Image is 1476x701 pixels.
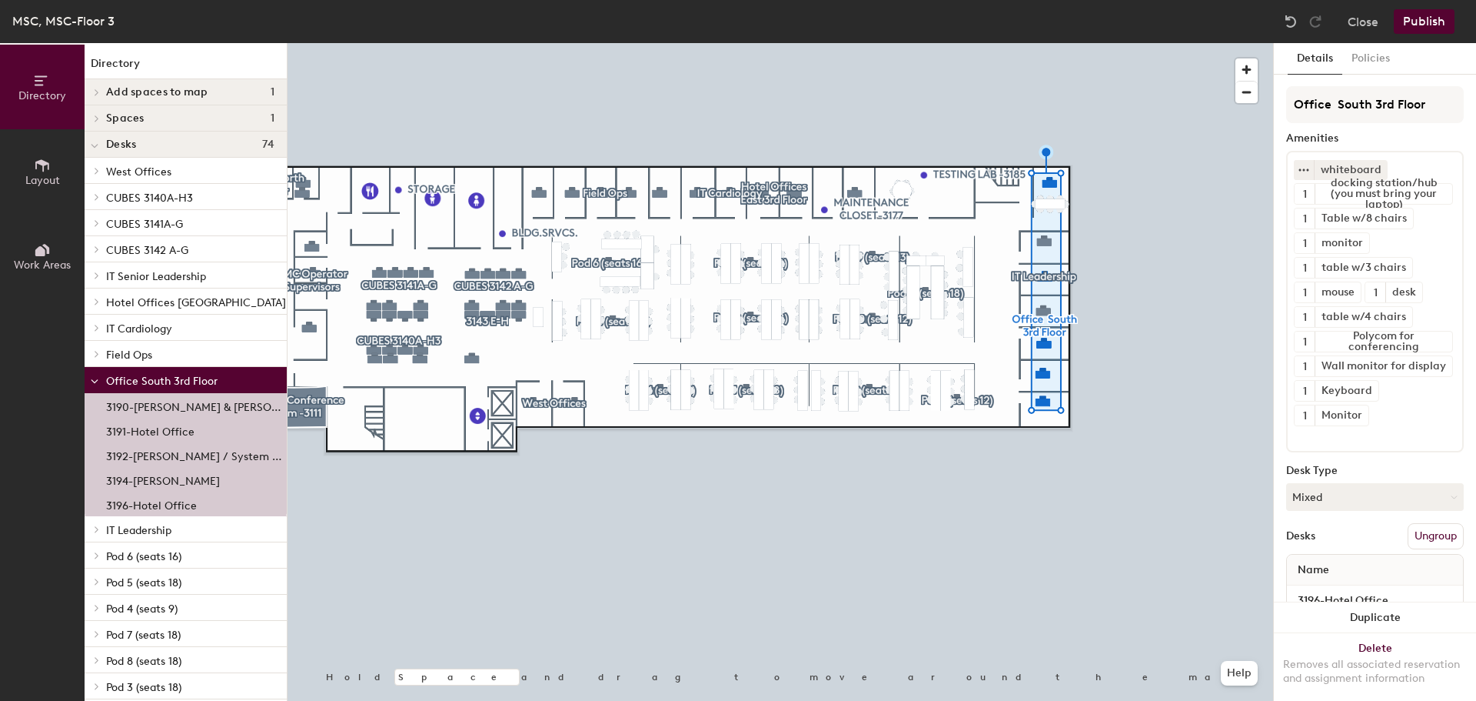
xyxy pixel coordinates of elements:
[1303,359,1307,375] span: 1
[85,55,287,79] h1: Directory
[14,259,71,272] span: Work Areas
[1283,14,1298,29] img: Undo
[1308,14,1323,29] img: Redo
[1315,233,1369,253] div: monitor
[1286,465,1464,477] div: Desk Type
[106,681,181,694] span: Pod 3 (seats 18)
[1315,381,1378,401] div: Keyboard
[106,629,181,642] span: Pod 7 (seats 18)
[1295,282,1315,302] button: 1
[1303,211,1307,227] span: 1
[1290,556,1337,584] span: Name
[106,192,193,205] span: CUBES 3140A-H3
[1274,603,1476,633] button: Duplicate
[106,86,208,98] span: Add spaces to map
[106,139,136,151] span: Desks
[1315,307,1412,327] div: table w/4 chairs
[1303,186,1307,202] span: 1
[1342,43,1399,75] button: Policies
[25,174,60,187] span: Layout
[1221,661,1258,686] button: Help
[106,655,181,668] span: Pod 8 (seats 18)
[106,524,171,537] span: IT Leadership
[1315,406,1368,426] div: Monitor
[1315,282,1361,302] div: mouse
[1295,233,1315,253] button: 1
[106,495,197,512] p: 3196-Hotel Office
[1295,209,1315,229] button: 1
[1303,235,1307,252] span: 1
[106,270,206,283] span: IT Senior Leadership
[106,470,220,488] p: 3194-[PERSON_NAME]
[1315,332,1452,352] div: Polycom for conferencing
[106,421,194,439] p: 3191-Hotel Office
[106,165,171,179] span: West Offices
[1290,590,1460,612] input: Unnamed desk
[1274,633,1476,701] button: DeleteRemoves all associated reservation and assignment information
[106,244,188,257] span: CUBES 3142 A-G
[1394,9,1454,34] button: Publish
[106,603,178,616] span: Pod 4 (seats 9)
[1374,285,1378,301] span: 1
[1286,132,1464,145] div: Amenities
[1314,160,1388,180] div: whiteboard
[1286,483,1464,511] button: Mixed
[1283,658,1467,686] div: Removes all associated reservation and assignment information
[106,322,172,335] span: IT Cardiology
[262,139,274,151] span: 74
[1315,209,1413,229] div: Table w/8 chairs
[271,112,274,125] span: 1
[1295,406,1315,426] button: 1
[1303,285,1307,301] span: 1
[1286,530,1315,542] div: Desks
[1295,356,1315,376] button: 1
[1408,523,1464,549] button: Ungroup
[106,112,145,125] span: Spaces
[1295,184,1315,204] button: 1
[271,86,274,98] span: 1
[18,89,66,102] span: Directory
[106,375,218,388] span: Office South 3rd Floor
[106,396,284,414] p: 3190-[PERSON_NAME] & [PERSON_NAME]
[12,12,115,31] div: MSC, MSC-Floor 3
[1295,307,1315,327] button: 1
[106,296,286,309] span: Hotel Offices [GEOGRAPHIC_DATA]
[1295,332,1315,352] button: 1
[1348,9,1378,34] button: Close
[1385,282,1422,302] div: desk
[106,218,183,231] span: CUBES 3141A-G
[1303,408,1307,424] span: 1
[1303,383,1307,399] span: 1
[1365,282,1385,302] button: 1
[1288,43,1342,75] button: Details
[1303,260,1307,276] span: 1
[1315,184,1452,204] div: docking station/hub (you must bring your laptop)
[1303,309,1307,325] span: 1
[106,446,284,463] p: 3192-[PERSON_NAME] / System APP's
[106,349,152,362] span: Field Ops
[1295,258,1315,278] button: 1
[1295,381,1315,401] button: 1
[1315,258,1412,278] div: table w/3 chairs
[106,576,181,589] span: Pod 5 (seats 18)
[106,550,181,563] span: Pod 6 (seats 16)
[1303,334,1307,350] span: 1
[1315,356,1452,376] div: Wall monitor for display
